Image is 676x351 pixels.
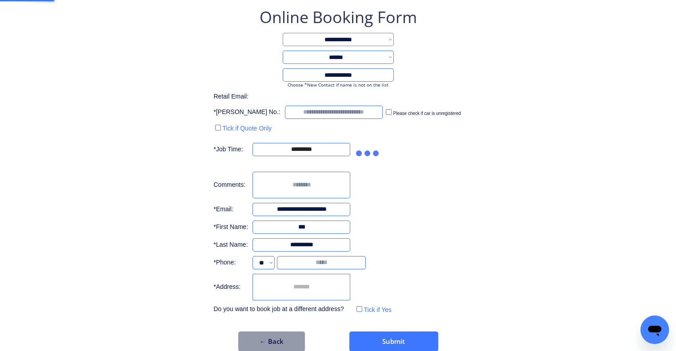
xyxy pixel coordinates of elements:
[213,305,350,314] div: Do you want to book job at a different address?
[213,283,248,292] div: *Address:
[213,92,258,101] div: Retail Email:
[222,125,272,132] label: Tick if Quote Only
[213,145,248,154] div: *Job Time:
[213,258,248,267] div: *Phone:
[213,108,280,117] div: *[PERSON_NAME] No.:
[640,316,669,344] iframe: Button to launch messaging window
[213,241,248,249] div: *Last Name:
[393,111,460,116] label: Please check if car is unregistered
[213,181,248,189] div: Comments:
[213,205,248,214] div: *Email:
[213,223,248,232] div: *First Name:
[364,306,392,313] label: Tick if Yes
[260,6,417,28] div: Online Booking Form
[283,82,394,88] div: Choose *New Contact if name is not on the list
